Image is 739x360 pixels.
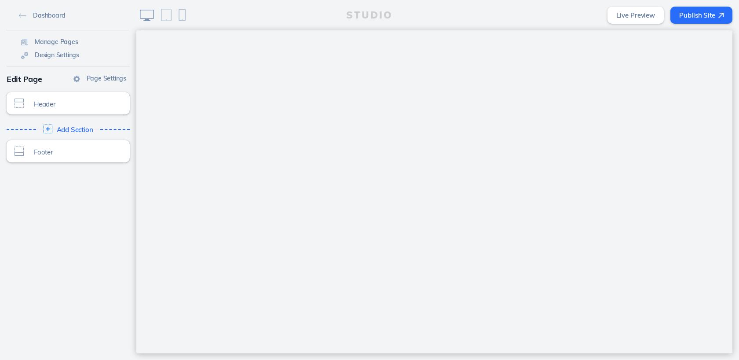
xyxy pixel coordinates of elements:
span: Add Section [57,126,93,133]
span: Page Settings [87,74,126,82]
img: icon-gear@2x.png [73,76,80,82]
span: Dashboard [33,11,65,19]
img: icon-arrow-ne@2x.png [718,13,724,18]
img: icon-desktop@2x.png [140,10,154,21]
span: Header [34,100,114,108]
img: icon-gears@2x.png [21,52,28,59]
img: icon-back-arrow@2x.png [19,13,26,18]
button: Publish Site [670,7,732,24]
img: icon-phone@2x.png [179,9,186,21]
img: icon-pages@2x.png [21,39,28,45]
span: Manage Pages [35,38,78,46]
img: icon-section-type-add@2x.png [44,125,52,133]
img: icon-tablet@2x.png [161,9,172,21]
img: icon-section-type-footer@2x.png [15,147,24,156]
div: Edit Page [7,71,130,88]
img: icon-section-type-header@2x.png [15,99,24,108]
a: Live Preview [607,7,664,24]
span: Design Settings [35,51,79,59]
span: Footer [34,148,114,156]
